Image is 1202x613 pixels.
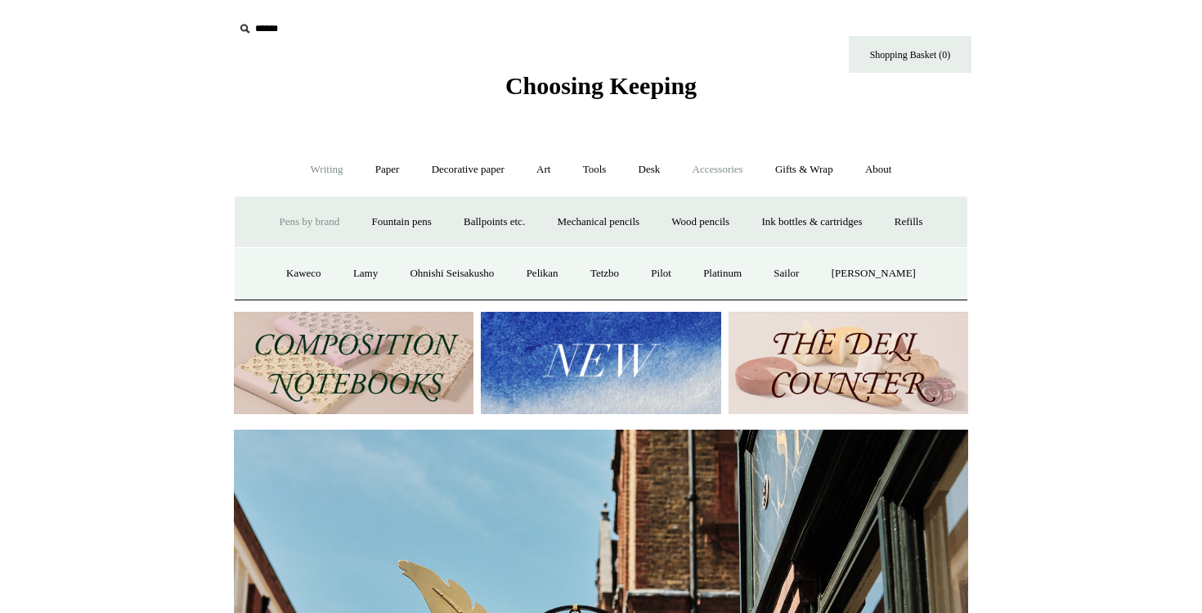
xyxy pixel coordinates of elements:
[395,252,509,295] a: Ohnishi Seisakusho
[339,252,392,295] a: Lamy
[505,72,697,99] span: Choosing Keeping
[361,148,415,192] a: Paper
[357,201,446,244] a: Fountain pens
[576,252,634,295] a: Tetzbo
[747,201,877,244] a: Ink bottles & cartridges
[760,148,848,192] a: Gifts & Wrap
[817,252,931,295] a: [PERSON_NAME]
[296,148,358,192] a: Writing
[759,252,814,295] a: Sailor
[449,201,540,244] a: Ballpoints etc.
[688,252,756,295] a: Platinum
[522,148,565,192] a: Art
[624,148,675,192] a: Desk
[505,85,697,97] a: Choosing Keeping
[850,148,907,192] a: About
[417,148,519,192] a: Decorative paper
[657,201,744,244] a: Wood pencils
[729,312,968,414] img: The Deli Counter
[481,312,720,414] img: New.jpg__PID:f73bdf93-380a-4a35-bcfe-7823039498e1
[542,201,654,244] a: Mechanical pencils
[568,148,621,192] a: Tools
[849,36,971,73] a: Shopping Basket (0)
[636,252,686,295] a: Pilot
[234,312,473,414] img: 202302 Composition ledgers.jpg__PID:69722ee6-fa44-49dd-a067-31375e5d54ec
[880,201,938,244] a: Refills
[512,252,573,295] a: Pelikan
[265,201,355,244] a: Pens by brand
[271,252,336,295] a: Kaweco
[678,148,758,192] a: Accessories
